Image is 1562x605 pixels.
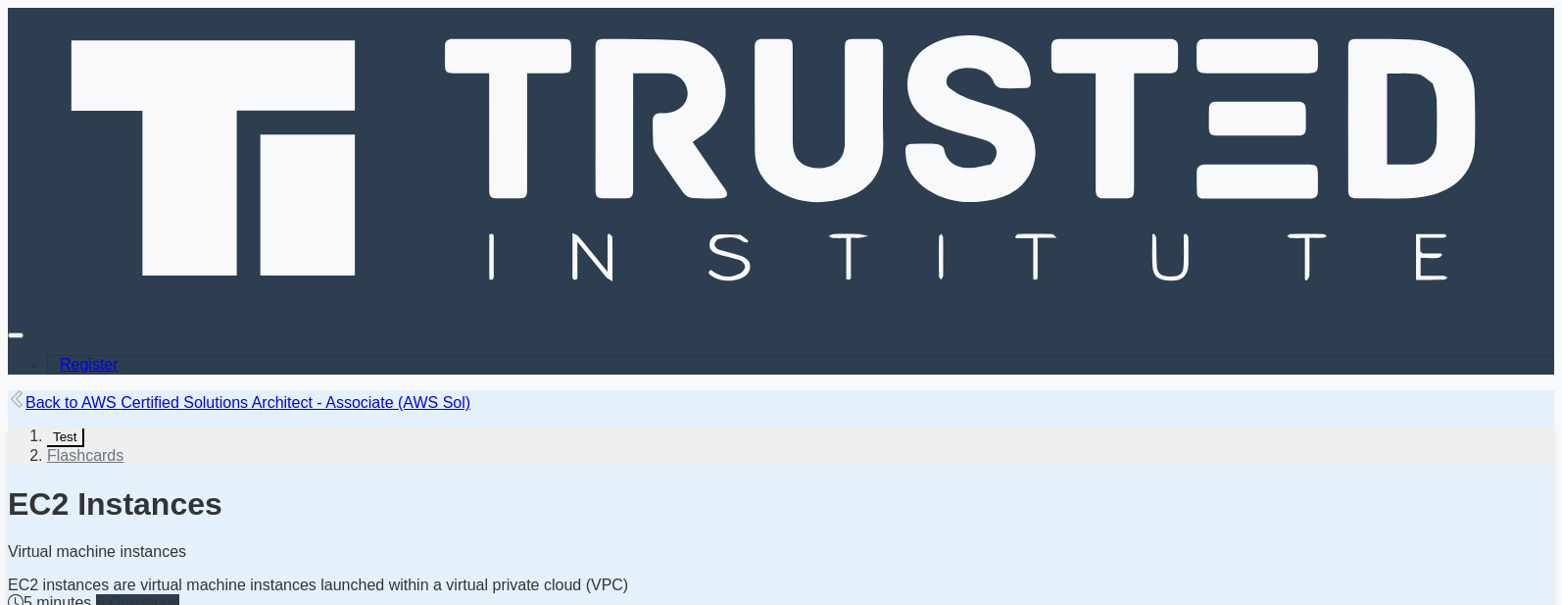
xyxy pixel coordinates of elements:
[8,486,1554,523] h1: EC2 Instances
[8,394,470,411] a: Back to AWS Certified Solutions Architect - Associate (AWS Sol)
[8,332,24,338] button: Toggle navigation
[8,543,1554,561] p: Virtual machine instances
[47,447,123,464] a: Flashcards
[48,352,130,377] a: Register
[47,429,84,447] button: Test
[8,577,1554,594] div: EC2 instances are virtual machine instances launched within a virtual private cloud (VPC)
